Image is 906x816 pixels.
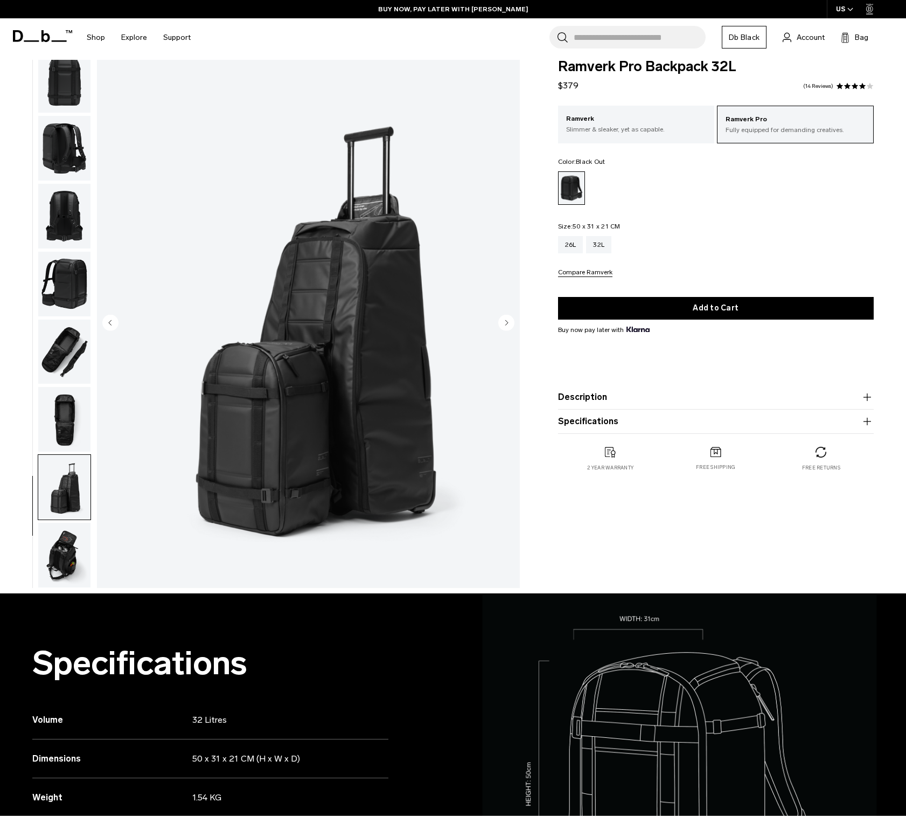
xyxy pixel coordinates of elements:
a: BUY NOW, PAY LATER WITH [PERSON_NAME] [378,4,528,14]
button: Add to Cart [558,297,874,320]
span: 50 x 31 x 21 CM [573,223,621,230]
img: Ramverk Pro Backpack 32L Black Out [38,455,90,520]
nav: Main Navigation [79,18,199,57]
img: Ramverk Pro Backpack 32L Black Out [38,116,90,181]
h3: Weight [32,791,192,804]
button: Ramverk Pro Backpack 32L Black Out [38,183,91,249]
img: Ramverk Pro Backpack 32L Black Out [38,252,90,316]
h3: Volume [32,714,192,727]
p: 2 year warranty [587,464,633,472]
p: 50 x 31 x 21 CM (H x W x D) [192,752,371,765]
a: 26L [558,236,583,253]
a: Account [783,31,825,44]
p: Fully equipped for demanding creatives. [726,125,865,135]
button: Ramverk Pro Backpack 32L Black Out [38,522,91,588]
p: Free shipping [696,464,735,471]
span: $379 [558,80,579,91]
button: Specifications [558,415,874,428]
img: {"height" => 20, "alt" => "Klarna"} [626,327,650,332]
h2: Specifications [32,645,388,681]
p: Ramverk [566,114,707,125]
a: 32L [586,236,611,253]
img: Ramverk Pro Backpack 32L Black Out [38,320,90,384]
a: 14 reviews [803,84,833,89]
p: Free returns [802,464,840,472]
h3: Dimensions [32,752,192,765]
a: Db Black [722,26,766,49]
span: Ramverk Pro Backpack 32L [558,60,874,74]
span: Black Out [576,158,605,165]
img: Ramverk Pro Backpack 32L Black Out [38,523,90,587]
a: Ramverk Slimmer & sleaker, yet as capable. [558,106,715,142]
img: Ramverk Pro Backpack 32L Black Out [38,184,90,248]
button: Ramverk Pro Backpack 32L Black Out [38,386,91,452]
button: Ramverk Pro Backpack 32L Black Out [38,48,91,114]
button: Ramverk Pro Backpack 32L Black Out [38,251,91,317]
button: Ramverk Pro Backpack 32L Black Out [38,319,91,385]
button: Description [558,391,874,404]
a: Support [163,18,191,57]
li: 9 / 10 [97,60,520,588]
p: 32 Litres [192,714,371,727]
a: Explore [121,18,147,57]
a: Shop [87,18,105,57]
p: Slimmer & sleaker, yet as capable. [566,125,707,134]
img: Ramverk Pro Backpack 32L Black Out [97,60,520,588]
button: Ramverk Pro Backpack 32L Black Out [38,454,91,520]
button: Next slide [498,315,514,333]
button: Bag [841,31,868,44]
button: Ramverk Pro Backpack 32L Black Out [38,115,91,181]
button: Previous slide [102,315,119,333]
button: Compare Ramverk [558,269,612,277]
img: Ramverk Pro Backpack 32L Black Out [38,49,90,113]
span: Bag [855,32,868,43]
span: Buy now pay later with [558,325,650,335]
p: Ramverk Pro [726,114,865,125]
legend: Size: [558,223,621,230]
a: Black Out [558,171,585,205]
span: Account [797,32,825,43]
img: Ramverk Pro Backpack 32L Black Out [38,387,90,452]
p: 1.54 KG [192,791,371,804]
legend: Color: [558,158,605,165]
